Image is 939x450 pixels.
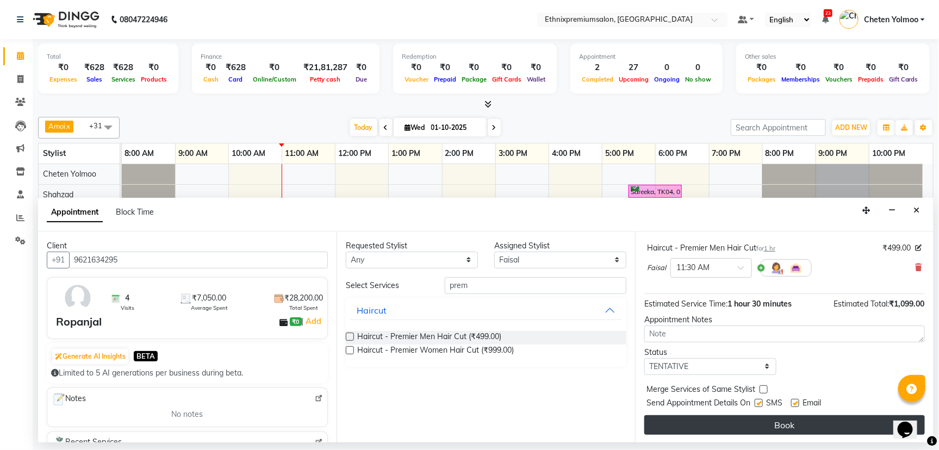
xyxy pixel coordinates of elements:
[682,61,714,74] div: 0
[710,146,744,161] a: 7:00 PM
[43,148,66,158] span: Stylist
[832,120,870,135] button: ADD NEW
[745,61,779,74] div: ₹0
[869,146,908,161] a: 10:00 PM
[250,61,299,74] div: ₹0
[226,76,246,83] span: Card
[350,119,377,136] span: Today
[402,52,548,61] div: Redemption
[647,242,775,254] div: Haircut - Premier Men Hair Cut
[855,61,886,74] div: ₹0
[496,146,530,161] a: 3:00 PM
[284,292,323,304] span: ₹28,200.00
[357,345,514,358] span: Haircut - Premier Women Hair Cut (₹999.00)
[651,76,682,83] span: Ongoing
[445,277,626,294] input: Search by service name
[459,76,489,83] span: Package
[125,292,129,304] span: 4
[171,409,203,420] span: No notes
[779,61,823,74] div: ₹0
[52,349,128,364] button: Generate AI Insights
[644,314,925,326] div: Appointment Notes
[644,299,727,309] span: Estimated Service Time:
[109,61,138,74] div: ₹628
[48,122,65,130] span: Amoi
[549,146,583,161] a: 4:00 PM
[282,146,321,161] a: 11:00 AM
[201,61,221,74] div: ₹0
[89,121,110,130] span: +31
[229,146,268,161] a: 10:00 AM
[302,315,323,328] span: |
[47,52,170,61] div: Total
[357,304,387,317] div: Haircut
[192,292,226,304] span: ₹7,050.00
[69,252,328,268] input: Search by Name/Mobile/Email/Code
[352,61,371,74] div: ₹0
[51,367,324,379] div: Limited to 5 AI generations per business during beta.
[176,146,210,161] a: 9:00 AM
[602,146,637,161] a: 5:00 PM
[47,61,80,74] div: ₹0
[766,397,782,411] span: SMS
[443,146,477,161] a: 2:00 PM
[834,299,890,309] span: Estimated Total:
[883,242,911,254] span: ₹499.00
[138,76,170,83] span: Products
[579,61,616,74] div: 2
[644,415,925,435] button: Book
[682,76,714,83] span: No show
[579,76,616,83] span: Completed
[43,169,96,179] span: Cheten Yolmoo
[656,146,690,161] a: 6:00 PM
[134,351,158,361] span: BETA
[402,123,428,132] span: Wed
[646,397,750,411] span: Send Appointment Details On
[745,52,921,61] div: Other sales
[62,282,94,314] img: avatar
[745,76,779,83] span: Packages
[428,120,482,136] input: 2025-10-01
[855,76,886,83] span: Prepaids
[646,384,755,397] span: Merge Services of Same Stylist
[350,301,622,320] button: Haircut
[823,61,855,74] div: ₹0
[459,61,489,74] div: ₹0
[756,245,775,252] small: for
[803,397,821,411] span: Email
[338,280,437,291] div: Select Services
[835,123,867,132] span: ADD NEW
[84,76,105,83] span: Sales
[909,202,925,219] button: Close
[43,190,73,199] span: Shahzad
[120,4,167,35] b: 08047224946
[489,61,524,74] div: ₹0
[630,186,681,197] div: Sareeka, TK04, 05:30 PM-06:30 PM, Haircut - Top Tier Women Hair Cut
[116,207,154,217] span: Block Time
[221,61,250,74] div: ₹628
[647,262,666,273] span: Faisal
[489,76,524,83] span: Gift Cards
[890,299,925,309] span: ₹1,099.00
[651,61,682,74] div: 0
[779,76,823,83] span: Memberships
[524,76,548,83] span: Wallet
[616,76,651,83] span: Upcoming
[47,240,328,252] div: Client
[616,61,651,74] div: 27
[839,10,859,29] img: Cheten Yolmoo
[191,304,228,312] span: Average Spent
[886,61,921,74] div: ₹0
[52,436,122,449] span: Recent Services
[402,76,431,83] span: Voucher
[431,61,459,74] div: ₹0
[727,299,792,309] span: 1 hour 30 minutes
[299,61,352,74] div: ₹21,81,287
[138,61,170,74] div: ₹0
[28,4,102,35] img: logo
[201,76,221,83] span: Cash
[816,146,850,161] a: 9:00 PM
[56,314,102,330] div: Ropanjal
[524,61,548,74] div: ₹0
[289,304,318,312] span: Total Spent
